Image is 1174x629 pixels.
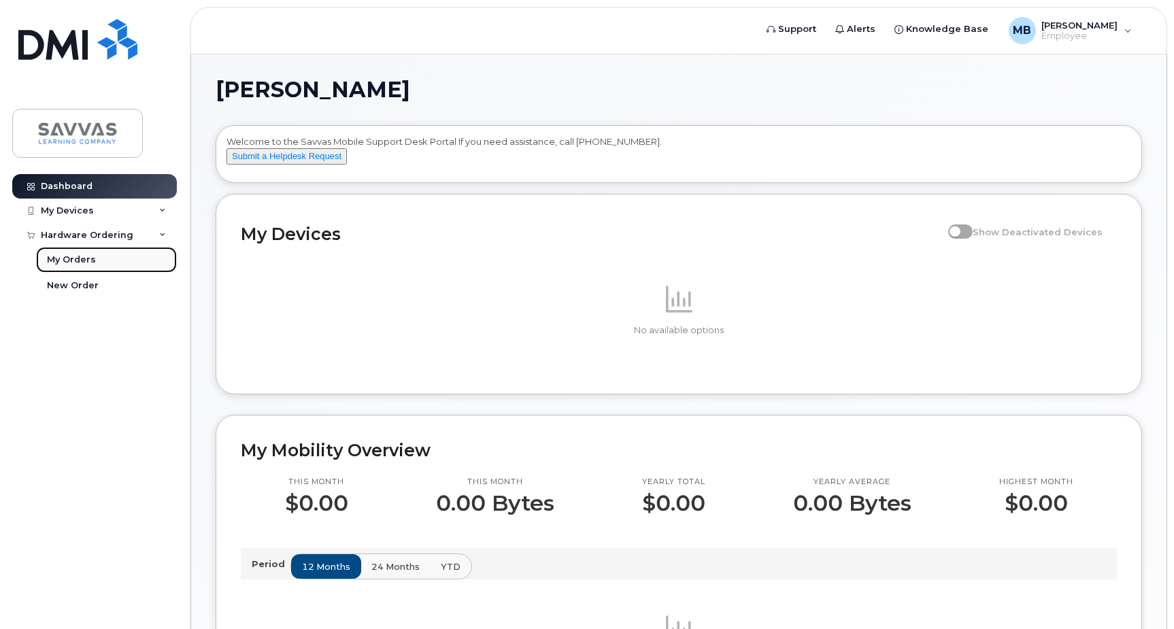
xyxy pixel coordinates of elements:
[436,491,554,515] p: 0.00 Bytes
[216,80,410,100] span: [PERSON_NAME]
[948,219,959,230] input: Show Deactivated Devices
[642,477,705,488] p: Yearly total
[285,477,348,488] p: This month
[252,558,290,571] p: Period
[227,150,347,161] a: Submit a Helpdesk Request
[973,226,1103,237] span: Show Deactivated Devices
[227,135,1131,177] div: Welcome to the Savvas Mobile Support Desk Portal If you need assistance, call [PHONE_NUMBER].
[999,491,1073,515] p: $0.00
[436,477,554,488] p: This month
[285,491,348,515] p: $0.00
[227,148,347,165] button: Submit a Helpdesk Request
[999,477,1073,488] p: Highest month
[371,560,420,573] span: 24 months
[241,440,1117,460] h2: My Mobility Overview
[241,224,941,244] h2: My Devices
[642,491,705,515] p: $0.00
[793,491,911,515] p: 0.00 Bytes
[441,560,460,573] span: YTD
[793,477,911,488] p: Yearly average
[241,324,1117,337] p: No available options
[1115,570,1164,619] iframe: Messenger Launcher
